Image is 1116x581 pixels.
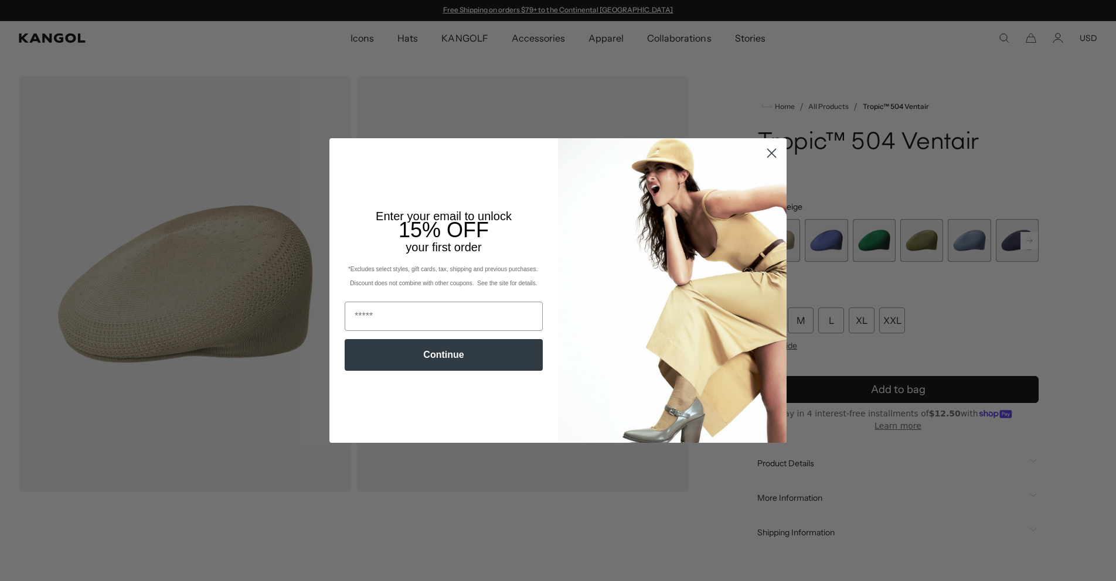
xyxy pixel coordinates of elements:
[399,218,489,242] span: 15% OFF
[345,302,543,331] input: Email
[348,266,539,286] span: *Excludes select styles, gift cards, tax, shipping and previous purchases. Discount does not comb...
[406,241,481,254] span: your first order
[345,339,543,371] button: Continue
[558,138,787,443] img: 93be19ad-e773-4382-80b9-c9d740c9197f.jpeg
[761,143,782,163] button: Close dialog
[376,210,512,223] span: Enter your email to unlock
